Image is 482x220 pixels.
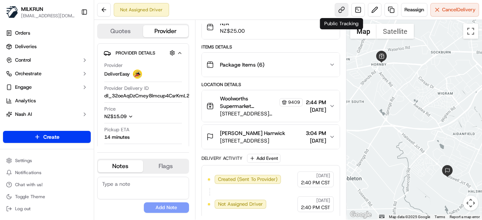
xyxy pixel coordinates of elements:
[143,25,188,37] button: Provider
[15,124,51,131] span: Product Catalog
[104,134,130,141] div: 14 minutes
[104,106,116,112] span: Price
[218,176,278,183] span: Created (Sent To Provider)
[15,111,32,118] span: Nash AI
[104,113,127,120] span: NZ$15.09
[463,24,478,39] button: Toggle fullscreen view
[104,113,171,120] button: NZ$15.09
[143,160,188,172] button: Flags
[98,160,143,172] button: Notes
[202,125,340,149] button: [PERSON_NAME] Harrwick[STREET_ADDRESS]3:04 PM[DATE]
[306,99,326,106] span: 2:44 PM
[104,71,130,77] span: DeliverEasy
[3,54,91,66] button: Control
[288,99,300,105] span: 9409
[404,6,424,13] span: Reassign
[3,27,91,39] a: Orders
[104,126,130,133] span: Pickup ETA
[21,13,75,19] button: [EMAIL_ADDRESS][DOMAIN_NAME]
[379,215,384,218] button: Keyboard shortcuts
[201,82,340,88] div: Location Details
[3,122,91,134] a: Product Catalog
[15,84,32,91] span: Engage
[435,215,445,219] a: Terms (opens in new tab)
[201,155,243,161] div: Delivery Activity
[3,155,91,166] button: Settings
[218,201,263,208] span: Not Assigned Driver
[3,3,78,21] button: MILKRUNMILKRUN[EMAIL_ADDRESS][DOMAIN_NAME]
[15,97,36,104] span: Analytics
[3,203,91,214] button: Log out
[220,110,303,117] span: [STREET_ADDRESS][PERSON_NAME]
[15,170,41,176] span: Notifications
[348,210,373,220] a: Open this area in Google Maps (opens a new window)
[320,18,363,29] div: Public Tracking
[389,215,430,219] span: Map data ©2025 Google
[3,131,91,143] button: Create
[15,57,31,64] span: Control
[247,154,281,163] button: Add Event
[220,27,245,35] span: NZ$25.00
[3,179,91,190] button: Chat with us!
[15,158,32,164] span: Settings
[350,24,377,39] button: Show street map
[3,191,91,202] button: Toggle Theme
[301,204,330,211] span: 2:40 PM CST
[3,68,91,80] button: Orchestrate
[3,41,91,53] a: Deliveries
[463,196,478,211] button: Map camera controls
[430,3,479,17] button: CancelDelivery
[6,6,18,18] img: MILKRUN
[15,182,43,188] span: Chat with us!
[220,61,264,68] span: Package Items ( 6 )
[306,129,326,137] span: 3:04 PM
[98,25,143,37] button: Quotes
[442,6,476,13] span: Cancel Delivery
[348,210,373,220] img: Google
[133,70,142,79] img: delivereasy_logo.png
[104,62,123,69] span: Provider
[316,197,330,203] span: [DATE]
[15,194,45,200] span: Toggle Theme
[104,93,201,99] button: dl_32oeAqDzCmey8lmcup4CsrKmL2L
[450,215,480,219] a: Report a map error
[301,179,330,186] span: 2:40 PM CST
[15,206,31,212] span: Log out
[3,95,91,107] a: Analytics
[306,106,326,114] span: [DATE]
[202,53,340,77] button: Package Items (6)
[220,137,285,144] span: [STREET_ADDRESS]
[220,129,285,137] span: [PERSON_NAME] Harrwick
[21,5,43,13] button: MILKRUN
[104,85,149,92] span: Provider Delivery ID
[316,173,330,179] span: [DATE]
[220,95,278,110] span: Woolworths Supermarket [GEOGRAPHIC_DATA] - HORNBY Store Manager
[202,15,340,39] button: N/ANZ$25.00
[202,90,340,122] button: Woolworths Supermarket [GEOGRAPHIC_DATA] - HORNBY Store Manager9409[STREET_ADDRESS][PERSON_NAME]2...
[3,81,91,93] button: Engage
[15,43,37,50] span: Deliveries
[3,167,91,178] button: Notifications
[116,50,155,56] span: Provider Details
[306,137,326,144] span: [DATE]
[104,47,183,59] button: Provider Details
[15,30,30,36] span: Orders
[15,70,41,77] span: Orchestrate
[43,133,59,141] span: Create
[201,44,340,50] div: Items Details
[3,108,91,120] button: Nash AI
[377,24,414,39] button: Show satellite imagery
[401,3,427,17] button: Reassign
